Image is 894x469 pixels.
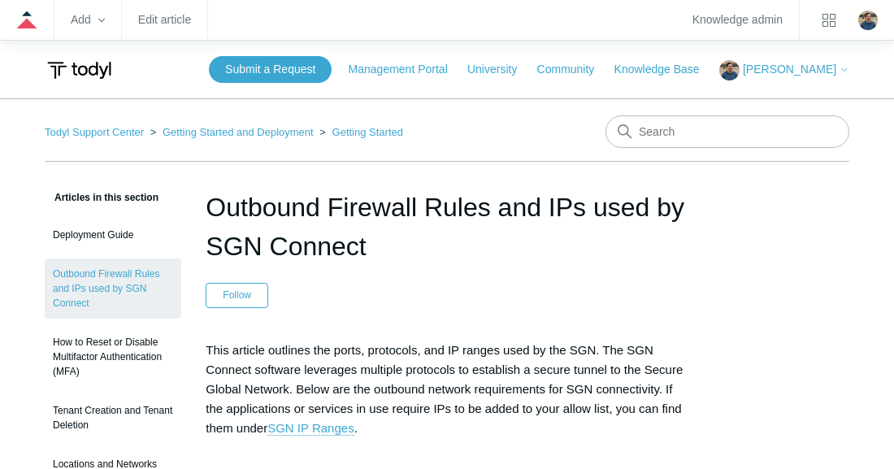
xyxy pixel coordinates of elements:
[138,15,191,24] a: Edit article
[206,343,683,436] span: This article outlines the ports, protocols, and IP ranges used by the SGN. The SGN Connect softwa...
[163,126,314,138] a: Getting Started and Deployment
[45,395,181,441] a: Tenant Creation and Tenant Deletion
[316,126,403,138] li: Getting Started
[858,11,878,30] img: user avatar
[719,60,849,80] button: [PERSON_NAME]
[45,327,181,387] a: How to Reset or Disable Multifactor Authentication (MFA)
[45,219,181,250] a: Deployment Guide
[147,126,317,138] li: Getting Started and Deployment
[45,55,114,85] img: Todyl Support Center Help Center home page
[743,63,836,76] span: [PERSON_NAME]
[349,61,464,78] a: Management Portal
[45,126,144,138] a: Todyl Support Center
[467,61,533,78] a: University
[209,56,332,83] a: Submit a Request
[537,61,611,78] a: Community
[858,11,878,30] zd-hc-trigger: Click your profile icon to open the profile menu
[267,421,354,436] a: SGN IP Ranges
[71,15,105,24] zd-hc-trigger: Add
[692,15,783,24] a: Knowledge admin
[206,188,688,266] h1: Outbound Firewall Rules and IPs used by SGN Connect
[45,192,158,203] span: Articles in this section
[332,126,403,138] a: Getting Started
[605,115,849,148] input: Search
[206,283,268,307] button: Follow Article
[614,61,716,78] a: Knowledge Base
[45,258,181,319] a: Outbound Firewall Rules and IPs used by SGN Connect
[45,126,147,138] li: Todyl Support Center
